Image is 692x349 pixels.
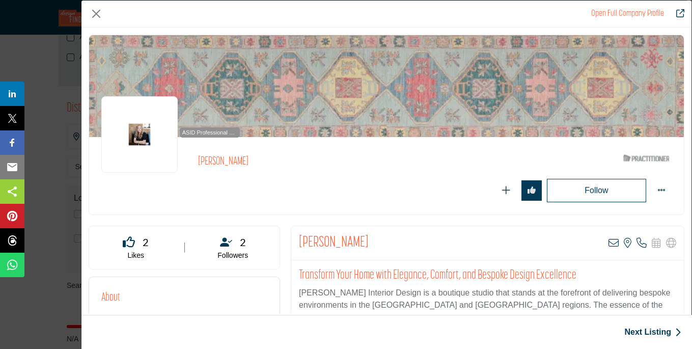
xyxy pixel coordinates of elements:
a: Redirect to adrienne-morgan [591,10,664,18]
button: More Options [651,180,672,201]
button: Close [89,6,104,21]
span: 2 [143,234,149,250]
img: adrienne-morgan logo [101,96,178,173]
p: Likes [102,251,170,261]
span: ASID Professional Practitioner [182,128,238,137]
h2: Transform Your Home with Elegance, Comfort, and Bespoke Design Excellence [299,268,676,283]
span: 2 [240,234,246,250]
a: Next Listing [624,326,681,338]
button: Redirect to login [547,179,646,202]
h2: Adrienne Morgan [299,234,369,252]
h2: About [101,289,120,306]
button: Redirect to login page [521,180,542,201]
h2: [PERSON_NAME] [198,155,478,169]
a: Redirect to adrienne-morgan [669,8,684,20]
img: ASID Qualified Practitioners [623,152,669,165]
button: Redirect to login page [496,180,516,201]
p: Followers [199,251,267,261]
